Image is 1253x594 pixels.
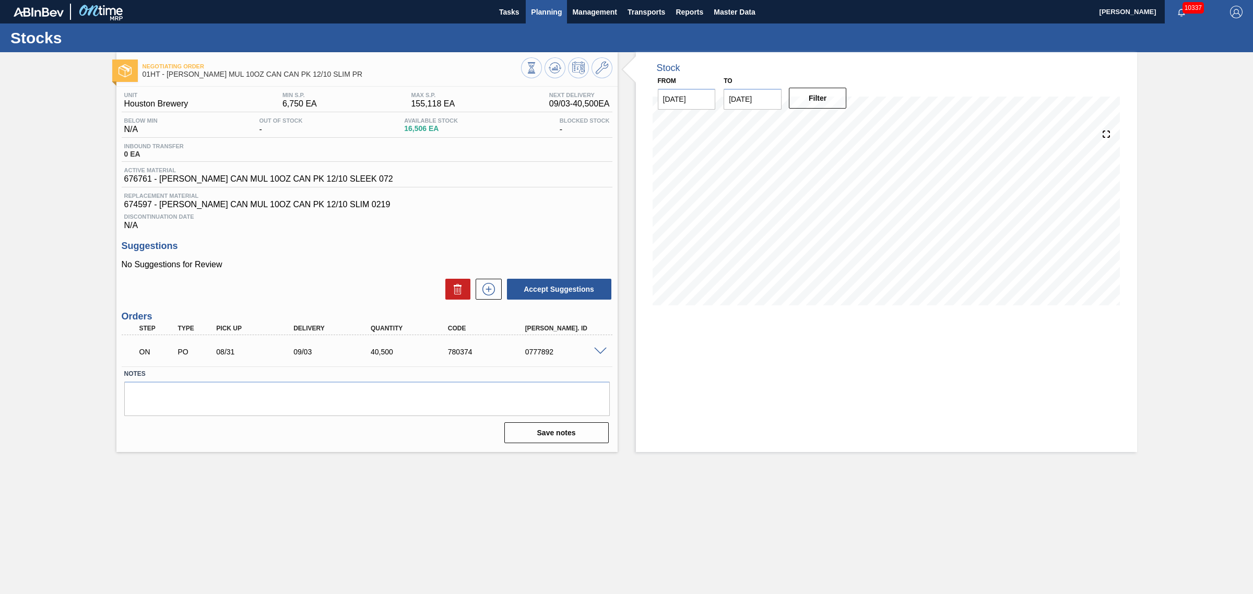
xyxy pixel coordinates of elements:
[139,348,175,356] p: ON
[557,117,612,134] div: -
[175,348,216,356] div: Purchase order
[122,260,612,269] p: No Suggestions for Review
[282,99,317,109] span: 6,750 EA
[724,77,732,85] label: to
[470,279,502,300] div: New suggestion
[137,325,178,332] div: Step
[257,117,305,134] div: -
[137,340,178,363] div: Negotiating Order
[507,279,611,300] button: Accept Suggestions
[291,348,379,356] div: 09/03/2025
[214,325,301,332] div: Pick up
[445,325,533,332] div: Code
[658,89,716,110] input: mm/dd/yyyy
[143,70,521,78] span: 01HT - CARR MUL 10OZ CAN CAN PK 12/10 SLIM PR
[124,167,393,173] span: Active Material
[628,6,665,18] span: Transports
[523,348,610,356] div: 0777892
[724,89,782,110] input: mm/dd/yyyy
[14,7,64,17] img: TNhmsLtSVTkK8tSr43FrP2fwEKptu5GPRR3wAAAABJRU5ErkJggg==
[411,99,455,109] span: 155,118 EA
[592,57,612,78] button: Go to Master Data / General
[445,348,533,356] div: 780374
[10,32,196,44] h1: Stocks
[122,209,612,230] div: N/A
[122,241,612,252] h3: Suggestions
[214,348,301,356] div: 08/31/2025
[404,125,458,133] span: 16,506 EA
[1183,2,1204,14] span: 10337
[124,150,184,158] span: 0 EA
[291,325,379,332] div: Delivery
[568,57,589,78] button: Schedule Inventory
[124,99,188,109] span: Houston Brewery
[1165,5,1198,19] button: Notifications
[124,143,184,149] span: Inbound Transfer
[549,92,610,98] span: Next Delivery
[175,325,216,332] div: Type
[124,92,188,98] span: Unit
[657,63,680,74] div: Stock
[124,366,610,382] label: Notes
[560,117,610,124] span: Blocked Stock
[122,311,612,322] h3: Orders
[658,77,676,85] label: From
[124,200,610,209] span: 674597 - [PERSON_NAME] CAN MUL 10OZ CAN PK 12/10 SLIM 0219
[124,193,610,199] span: Replacement Material
[531,6,562,18] span: Planning
[122,117,160,134] div: N/A
[498,6,521,18] span: Tasks
[368,325,456,332] div: Quantity
[789,88,847,109] button: Filter
[404,117,458,124] span: Available Stock
[676,6,703,18] span: Reports
[549,99,610,109] span: 09/03 - 40,500 EA
[545,57,565,78] button: Update Chart
[282,92,317,98] span: MIN S.P.
[504,422,609,443] button: Save notes
[572,6,617,18] span: Management
[502,278,612,301] div: Accept Suggestions
[124,174,393,184] span: 676761 - [PERSON_NAME] CAN MUL 10OZ CAN PK 12/10 SLEEK 072
[714,6,755,18] span: Master Data
[368,348,456,356] div: 40,500
[521,57,542,78] button: Stocks Overview
[259,117,303,124] span: Out Of Stock
[523,325,610,332] div: [PERSON_NAME]. ID
[1230,6,1243,18] img: Logout
[440,279,470,300] div: Delete Suggestions
[119,64,132,77] img: Ícone
[124,213,610,220] span: Discontinuation Date
[124,117,158,124] span: Below Min
[411,92,455,98] span: MAX S.P.
[143,63,521,69] span: Negotiating Order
